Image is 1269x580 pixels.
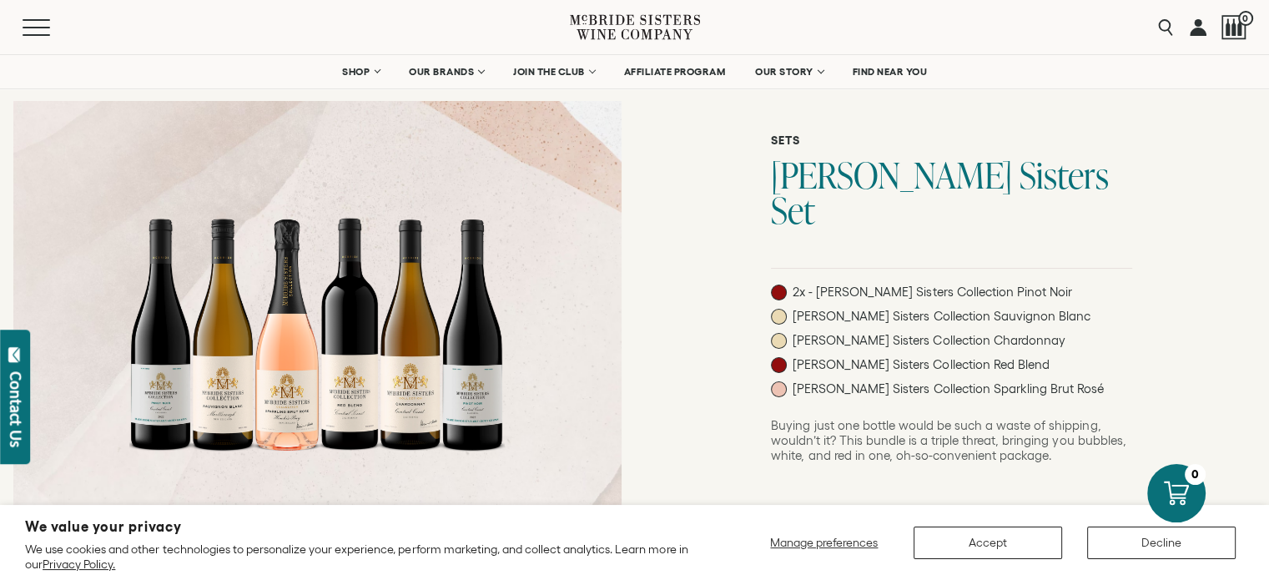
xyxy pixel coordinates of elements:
a: OUR BRANDS [398,55,494,88]
span: Manage preferences [770,536,878,549]
h6: Sets [771,134,1132,148]
div: 0 [1185,464,1206,485]
a: FIND NEAR YOU [842,55,939,88]
span: AFFILIATE PROGRAM [624,66,726,78]
a: JOIN THE CLUB [502,55,605,88]
span: JOIN THE CLUB [513,66,585,78]
span: [PERSON_NAME] Sisters Collection Sparkling Brut Rosé [793,381,1104,396]
span: 0 [1238,11,1253,26]
a: OUR STORY [744,55,833,88]
button: Manage preferences [760,527,889,559]
span: FIND NEAR YOU [853,66,928,78]
span: [PERSON_NAME] Sisters Collection Red Blend [793,357,1050,372]
div: Contact Us [8,371,24,447]
h1: [PERSON_NAME] Sisters Set [771,158,1132,228]
span: [PERSON_NAME] Sisters Collection Chardonnay [793,333,1065,348]
p: Buying just one bottle would be such a waste of shipping, wouldn’t it? This bundle is a triple th... [771,418,1132,463]
p: We use cookies and other technologies to personalize your experience, perform marketing, and coll... [25,542,699,572]
span: OUR STORY [755,66,813,78]
a: Privacy Policy. [43,557,115,571]
span: SHOP [342,66,370,78]
button: Mobile Menu Trigger [23,19,83,36]
span: 2x - [PERSON_NAME] Sisters Collection Pinot Noir [793,285,1072,300]
button: Accept [914,527,1062,559]
a: SHOP [331,55,390,88]
button: Decline [1087,527,1236,559]
span: OUR BRANDS [409,66,474,78]
h2: We value your privacy [25,520,699,534]
span: [PERSON_NAME] Sisters Collection Sauvignon Blanc [793,309,1090,324]
a: AFFILIATE PROGRAM [613,55,737,88]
